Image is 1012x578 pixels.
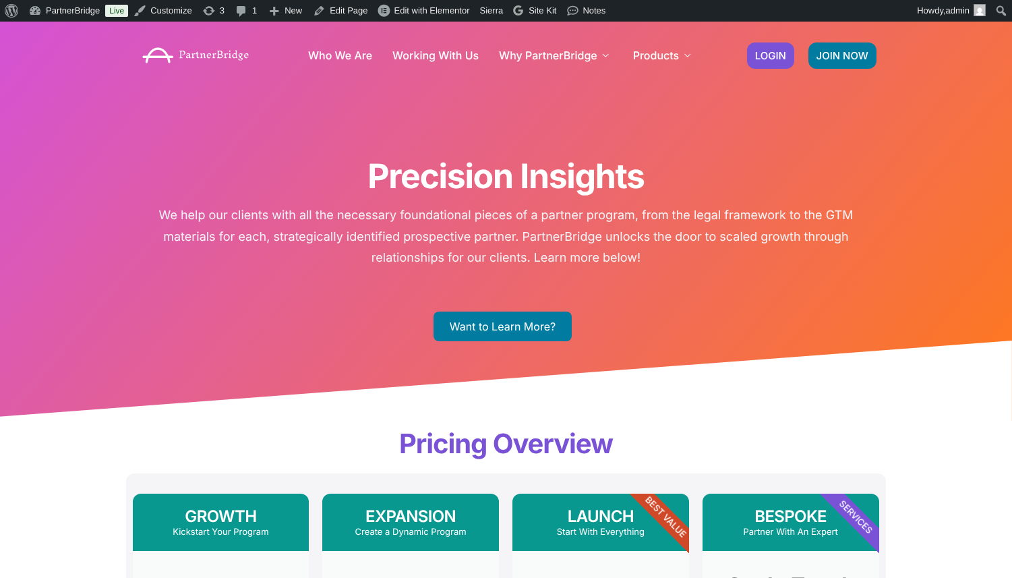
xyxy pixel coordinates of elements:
h3: LAUNCH [512,507,689,527]
a: Who We Are [308,50,372,61]
a: LOGIN [747,42,794,69]
a: Working With Us [392,50,479,61]
span: Create a Dynamic Program [355,527,467,538]
h2: Pricing Overview [122,428,891,460]
span: Partner With An Expert [743,527,837,538]
h3: BESPOKE [703,507,879,527]
a: Want to Learn More? [434,312,572,341]
span: Kickstart Your Program [173,527,268,538]
span: admin [946,5,970,16]
span: JOIN NOW [816,51,868,61]
span: LOGIN [755,51,786,61]
p: We help our clients with all the necessary foundational pieces of a partner program, from the leg... [138,205,874,269]
a: Products [633,50,694,61]
span: Start With Everything [557,527,645,538]
h1: Precision Insights [136,156,877,197]
span: Edit with Elementor [394,5,470,16]
a: Live [105,5,128,17]
a: JOIN NOW [808,42,876,69]
h3: GROWTH [133,507,309,527]
span: Site Kit [529,5,556,16]
a: Why PartnerBridge [499,50,613,61]
h3: EXPANSION [322,507,499,527]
